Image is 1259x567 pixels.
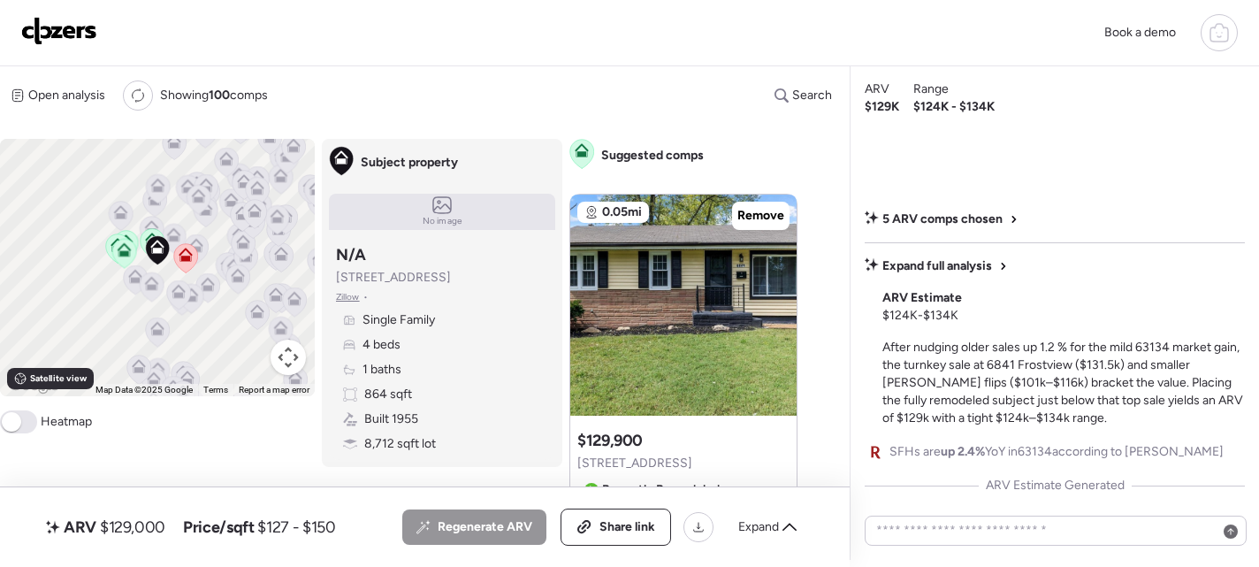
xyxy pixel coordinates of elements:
[577,455,692,472] span: [STREET_ADDRESS]
[882,289,962,307] span: ARV Estimate
[4,373,63,396] a: Open this area in Google Maps (opens a new window)
[882,340,1243,425] span: After nudging older sales up 1.2 % for the mild 63134 market gain, the turnkey sale at 6841 Frost...
[438,518,532,536] span: Regenerate ARV
[336,244,366,265] h3: N/A
[100,517,165,538] span: $129,000
[865,80,889,98] span: ARV
[738,518,779,536] span: Expand
[257,517,335,538] span: $127 - $150
[271,340,306,375] button: Map camera controls
[362,361,401,379] span: 1 baths
[362,336,401,354] span: 4 beds
[364,410,418,428] span: Built 1955
[882,307,958,325] span: $124K - $134K
[364,435,436,453] span: 8,712 sqft lot
[941,444,985,459] span: up 2.4%
[601,147,704,165] span: Suggested comps
[203,385,228,395] a: Terms
[21,17,97,45] img: Logo
[28,87,105,104] span: Open analysis
[889,443,1224,461] span: SFHs are YoY in 63134 according to [PERSON_NAME]
[986,477,1125,494] span: ARV Estimate Generated
[361,154,458,172] span: Subject property
[362,311,435,329] span: Single Family
[737,207,784,225] span: Remove
[1104,25,1176,40] span: Book a demo
[64,517,96,538] span: ARV
[913,80,949,98] span: Range
[336,290,360,304] span: Zillow
[602,203,642,221] span: 0.05mi
[41,413,92,431] span: Heatmap
[865,98,899,116] span: $129K
[30,372,87,386] span: Satellite view
[4,373,63,396] img: Google
[423,214,462,228] span: No image
[183,517,254,538] span: Price/sqft
[209,88,230,103] span: 100
[792,87,832,104] span: Search
[577,430,643,451] h3: $129,900
[599,518,655,536] span: Share link
[913,98,995,116] span: $124K - $134K
[364,386,412,403] span: 864 sqft
[363,290,368,304] span: •
[95,385,193,395] span: Map Data ©2025 Google
[160,87,268,104] span: Showing comps
[602,481,720,499] span: Recently Remodeled
[882,211,1003,228] span: 5 ARV comps chosen
[882,257,992,275] span: Expand full analysis
[239,385,309,395] a: Report a map error
[336,269,451,287] span: [STREET_ADDRESS]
